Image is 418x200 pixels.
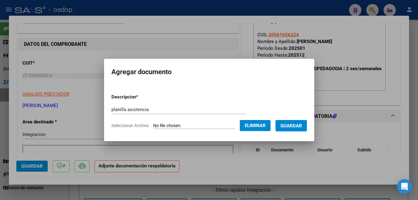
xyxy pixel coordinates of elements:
span: Guardar [280,123,302,129]
span: Seleccionar Archivo [111,123,149,128]
span: Eliminar [245,123,266,128]
button: Eliminar [240,120,271,131]
button: Guardar [275,120,307,131]
h2: Agregar documento [111,66,307,78]
div: Open Intercom Messenger [397,179,412,194]
p: Descripcion [111,94,170,101]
